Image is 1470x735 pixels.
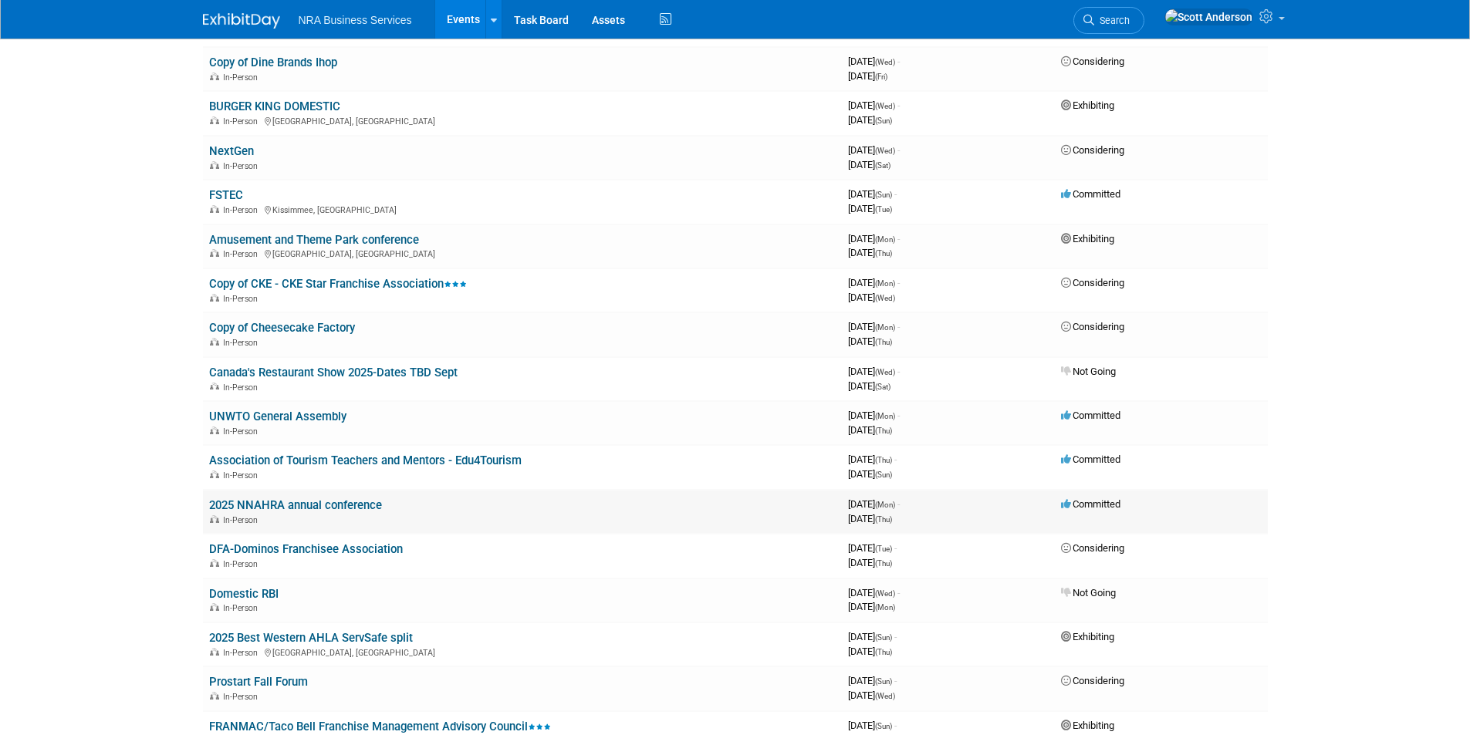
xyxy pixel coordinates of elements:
[875,515,892,524] span: (Thu)
[1061,99,1114,111] span: Exhibiting
[848,144,900,156] span: [DATE]
[299,14,412,26] span: NRA Business Services
[1061,542,1124,554] span: Considering
[223,648,262,658] span: In-Person
[875,692,895,700] span: (Wed)
[1061,56,1124,67] span: Considering
[848,720,897,731] span: [DATE]
[223,515,262,525] span: In-Person
[210,249,219,257] img: In-Person Event
[209,321,355,335] a: Copy of Cheesecake Factory
[209,646,836,658] div: [GEOGRAPHIC_DATA], [GEOGRAPHIC_DATA]
[1061,144,1124,156] span: Considering
[875,501,895,509] span: (Mon)
[210,648,219,656] img: In-Person Event
[894,631,897,642] span: -
[875,722,892,730] span: (Sun)
[1061,233,1114,244] span: Exhibiting
[209,675,308,689] a: Prostart Fall Forum
[875,338,892,346] span: (Thu)
[897,99,900,111] span: -
[210,294,219,302] img: In-Person Event
[848,335,892,347] span: [DATE]
[223,116,262,126] span: In-Person
[1061,277,1124,288] span: Considering
[848,631,897,642] span: [DATE]
[1061,366,1116,377] span: Not Going
[848,689,895,701] span: [DATE]
[223,72,262,83] span: In-Person
[223,427,262,437] span: In-Person
[209,631,413,645] a: 2025 Best Western AHLA ServSafe split
[897,233,900,244] span: -
[848,99,900,111] span: [DATE]
[209,56,337,69] a: Copy of Dine Brands Ihop
[209,277,467,291] a: Copy of CKE - CKE Star Franchise Association
[848,587,900,598] span: [DATE]
[209,144,254,158] a: NextGen
[848,513,892,524] span: [DATE]
[1061,410,1120,421] span: Committed
[875,72,887,81] span: (Fri)
[875,102,895,110] span: (Wed)
[848,453,897,465] span: [DATE]
[1094,15,1130,26] span: Search
[875,294,895,302] span: (Wed)
[875,205,892,214] span: (Tue)
[1061,587,1116,598] span: Not Going
[897,498,900,510] span: -
[848,675,897,686] span: [DATE]
[894,188,897,200] span: -
[223,470,262,480] span: In-Person
[223,692,262,702] span: In-Person
[848,410,900,421] span: [DATE]
[209,99,340,113] a: BURGER KING DOMESTIC
[1061,498,1120,510] span: Committed
[223,294,262,304] span: In-Person
[848,233,900,244] span: [DATE]
[1061,321,1124,332] span: Considering
[209,114,836,126] div: [GEOGRAPHIC_DATA], [GEOGRAPHIC_DATA]
[875,603,895,612] span: (Mon)
[210,603,219,611] img: In-Person Event
[210,427,219,434] img: In-Person Event
[897,587,900,598] span: -
[848,601,895,612] span: [DATE]
[875,633,892,642] span: (Sun)
[897,366,900,377] span: -
[848,70,887,82] span: [DATE]
[209,587,279,601] a: Domestic RBI
[897,321,900,332] span: -
[848,277,900,288] span: [DATE]
[848,646,892,657] span: [DATE]
[897,277,900,288] span: -
[1164,8,1253,25] img: Scott Anderson
[210,338,219,346] img: In-Person Event
[875,427,892,435] span: (Thu)
[848,203,892,214] span: [DATE]
[210,383,219,390] img: In-Person Event
[894,675,897,686] span: -
[848,366,900,377] span: [DATE]
[875,249,892,258] span: (Thu)
[1073,7,1144,34] a: Search
[875,323,895,332] span: (Mon)
[875,559,892,568] span: (Thu)
[875,677,892,686] span: (Sun)
[875,456,892,464] span: (Thu)
[848,468,892,480] span: [DATE]
[848,188,897,200] span: [DATE]
[210,72,219,80] img: In-Person Event
[848,557,892,568] span: [DATE]
[875,648,892,656] span: (Thu)
[875,116,892,125] span: (Sun)
[1061,631,1114,642] span: Exhibiting
[209,410,346,423] a: UNWTO General Assembly
[209,498,382,512] a: 2025 NNAHRA annual conference
[875,190,892,199] span: (Sun)
[897,144,900,156] span: -
[210,515,219,523] img: In-Person Event
[209,233,419,247] a: Amusement and Theme Park conference
[848,424,892,436] span: [DATE]
[848,292,895,303] span: [DATE]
